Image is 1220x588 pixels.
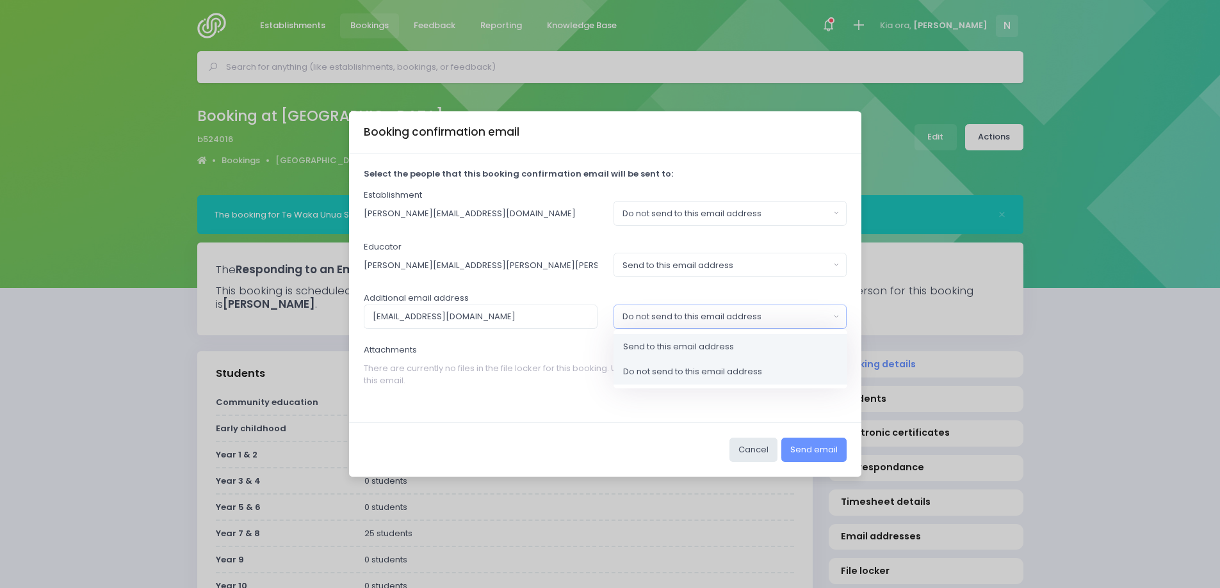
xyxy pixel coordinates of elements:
div: Establishment [364,189,847,226]
button: Do not send to this email address [614,201,847,225]
button: Send email [781,438,847,462]
div: Additional email address [364,292,847,329]
button: Cancel [729,438,777,462]
div: Do not send to this email address [622,207,830,220]
div: Do not send to this email address [622,310,830,323]
div: Educator [364,241,847,278]
span: Do not send to this email address [623,365,762,378]
div: Attachments [364,344,847,393]
div: Send to this email address [622,259,830,272]
button: Do not send to this email address [614,305,847,329]
p: There are currently no files in the file locker for this booking. Upload files to the file locker... [364,356,847,393]
button: Send to this email address [614,253,847,277]
span: Send to this email address [623,340,734,353]
h5: Booking confirmation email [364,124,519,140]
strong: Select the people that this booking confirmation email will be sent to: [364,168,673,180]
